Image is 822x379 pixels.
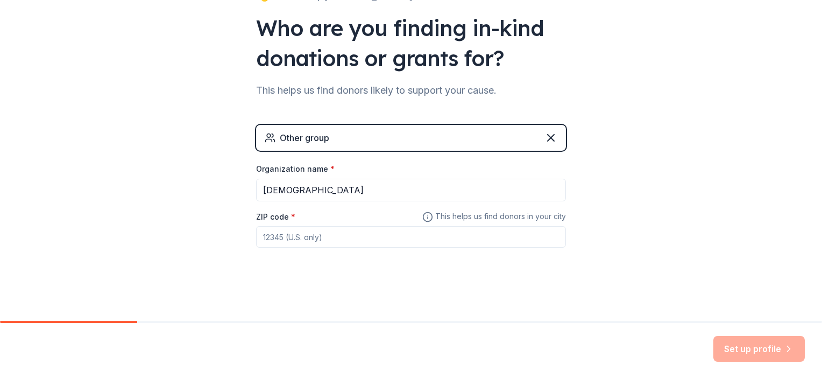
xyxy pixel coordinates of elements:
label: ZIP code [256,212,295,222]
label: Organization name [256,164,335,174]
input: 12345 (U.S. only) [256,226,566,248]
input: American Red Cross [256,179,566,201]
div: This helps us find donors likely to support your cause. [256,82,566,99]
div: Who are you finding in-kind donations or grants for? [256,13,566,73]
div: Other group [280,131,329,144]
span: This helps us find donors in your city [422,210,566,223]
